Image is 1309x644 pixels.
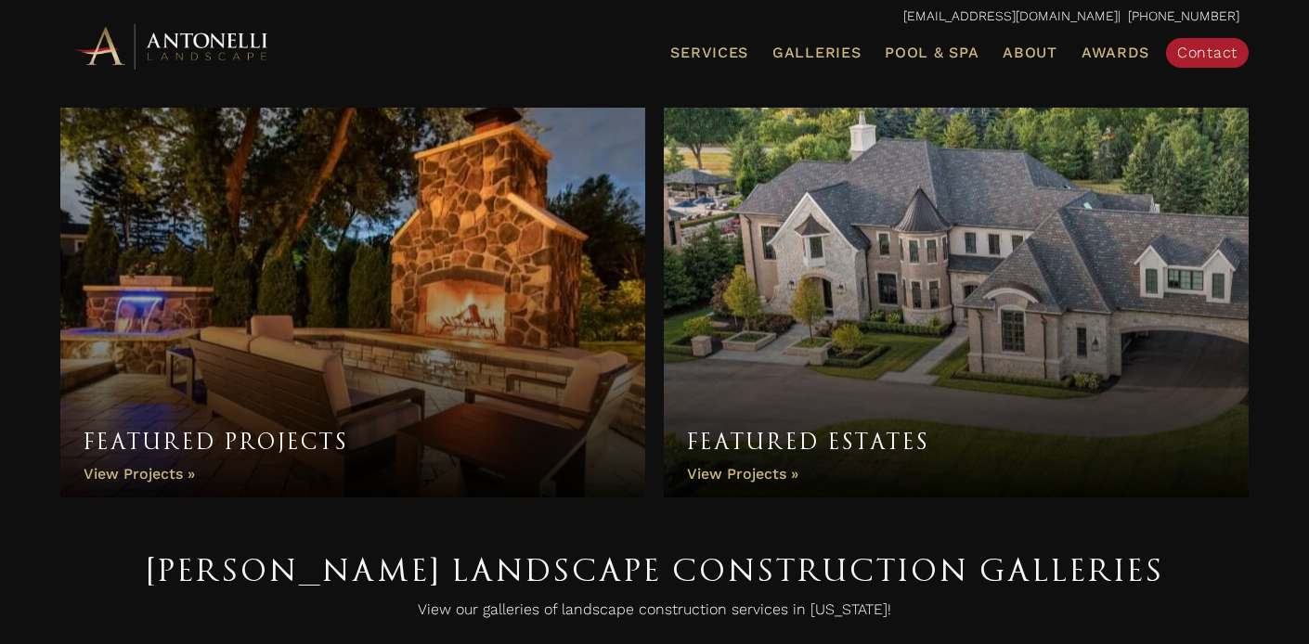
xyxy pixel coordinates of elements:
p: View our galleries of landscape construction services in [US_STATE]! [70,596,1239,633]
a: [EMAIL_ADDRESS][DOMAIN_NAME] [903,8,1118,23]
span: About [1003,45,1057,60]
a: About [995,41,1065,65]
a: Services [663,41,756,65]
a: Pool & Spa [877,41,986,65]
p: | [PHONE_NUMBER] [70,5,1239,29]
span: Services [670,45,748,60]
span: Galleries [772,44,861,61]
a: Galleries [765,41,868,65]
a: Contact [1166,38,1249,68]
span: Contact [1177,44,1238,61]
img: Antonelli Horizontal Logo [70,20,274,71]
span: Pool & Spa [885,44,979,61]
span: Awards [1082,44,1149,61]
a: Awards [1074,41,1157,65]
h1: [PERSON_NAME] Landscape Construction Galleries [70,544,1239,596]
